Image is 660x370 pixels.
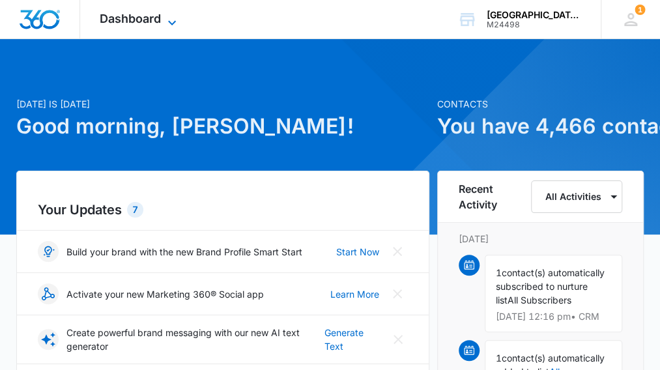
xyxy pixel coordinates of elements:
p: Create powerful brand messaging with our new AI text generator [66,326,324,353]
button: Close [387,241,408,262]
a: Learn More [330,287,379,301]
div: 7 [127,202,143,218]
span: contact(s) automatically subscribed to nurture list [496,267,605,306]
h1: You have 4,466 contacts [437,111,644,142]
p: Contacts [437,97,644,111]
p: [DATE] is [DATE] [16,97,429,111]
button: Close [388,329,408,350]
p: [DATE] 12:16 pm • CRM [496,312,611,321]
button: Close [387,283,408,304]
p: Build your brand with the new Brand Profile Smart Start [66,245,302,259]
span: 1 [635,5,645,15]
p: Activate your new Marketing 360® Social app [66,287,264,301]
span: 1 [496,352,502,363]
p: [DATE] [459,232,622,246]
span: Dashboard [100,12,161,25]
a: Generate Text [324,326,380,353]
div: notifications count [635,5,645,15]
h1: Good morning, [PERSON_NAME]! [16,111,429,142]
span: All Subscribers [508,294,571,306]
h2: Your Updates [38,200,408,220]
a: Start Now [336,245,379,259]
button: All Activities [531,180,622,213]
div: account name [487,10,582,20]
div: account id [487,20,582,29]
span: 1 [496,267,502,278]
h6: Recent Activity [459,181,526,212]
